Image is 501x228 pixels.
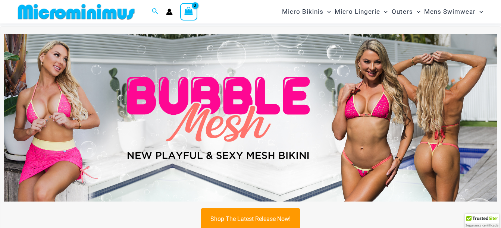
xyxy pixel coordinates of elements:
span: Outers [392,2,413,21]
img: Bubble Mesh Highlight Pink [4,34,497,202]
span: Menu Toggle [413,2,420,21]
span: Mens Swimwear [424,2,476,21]
a: Mens SwimwearMenu ToggleMenu Toggle [422,2,485,21]
span: Menu Toggle [323,2,331,21]
a: Account icon link [166,9,173,15]
a: Micro BikinisMenu ToggleMenu Toggle [280,2,333,21]
a: OutersMenu ToggleMenu Toggle [390,2,422,21]
span: Menu Toggle [380,2,388,21]
span: Micro Bikinis [282,2,323,21]
img: MM SHOP LOGO FLAT [15,3,138,20]
span: Micro Lingerie [335,2,380,21]
a: Micro LingerieMenu ToggleMenu Toggle [333,2,389,21]
span: Menu Toggle [476,2,483,21]
a: Search icon link [152,7,159,16]
a: View Shopping Cart, empty [180,3,197,20]
nav: Site Navigation [279,1,486,22]
div: TrustedSite Certified [465,214,499,228]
